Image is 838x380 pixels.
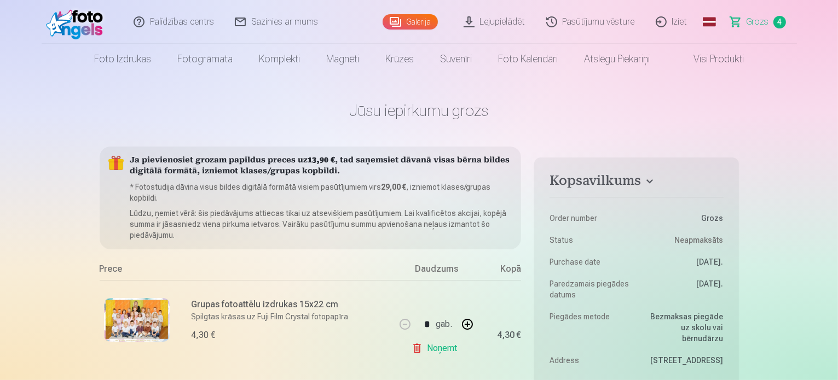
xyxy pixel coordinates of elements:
a: Fotogrāmata [164,44,246,74]
div: gab. [436,311,452,337]
a: Galerija [383,14,438,30]
button: Kopsavilkums [550,173,723,192]
a: Komplekti [246,44,313,74]
dt: Paredzamais piegādes datums [550,278,631,300]
b: 29,00 € [382,183,407,191]
a: Foto kalendāri [485,44,571,74]
p: Lūdzu, ņemiet vērā: šis piedāvājums attiecas tikai uz atsevišķiem pasūtījumiem. Lai kvalificētos ... [130,208,513,241]
dd: Bezmaksas piegāde uz skolu vai bērnudārzu [642,311,724,344]
dt: Status [550,235,631,245]
img: /fa1 [46,4,109,39]
p: Spilgtas krāsas uz Fuji Film Crystal fotopapīra [192,311,389,322]
dt: Purchase date [550,256,631,267]
div: 4,30 € [192,329,216,342]
p: * Fotostudija dāvina visus bildes digitālā formātā visiem pasūtījumiem virs , izniemot klases/gru... [130,182,513,203]
h6: Grupas fotoattēlu izdrukas 15x22 cm [192,298,389,311]
a: Magnēti [313,44,372,74]
dd: [DATE]. [642,278,724,300]
dt: Address [550,355,631,366]
a: Foto izdrukas [81,44,164,74]
div: 4,30 € [497,332,521,338]
div: Kopā [477,262,521,280]
span: Grozs [747,15,769,28]
h1: Jūsu iepirkumu grozs [100,101,739,120]
b: 13,90 € [308,156,336,165]
dt: Order number [550,213,631,224]
dd: Grozs [642,213,724,224]
a: Atslēgu piekariņi [571,44,663,74]
h5: Ja pievienosiet grozam papildus preces uz , tad saņemsiet dāvanā visas bērna bildes digitālā form... [130,155,513,177]
a: Suvenīri [427,44,485,74]
dd: [STREET_ADDRESS] [642,355,724,366]
div: Prece [100,262,396,280]
dd: [DATE]. [642,256,724,267]
a: Noņemt [412,337,461,359]
a: Krūzes [372,44,427,74]
span: 4 [773,16,786,28]
span: Neapmaksāts [675,235,724,245]
div: Daudzums [395,262,477,280]
dt: Piegādes metode [550,311,631,344]
a: Visi produkti [663,44,757,74]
